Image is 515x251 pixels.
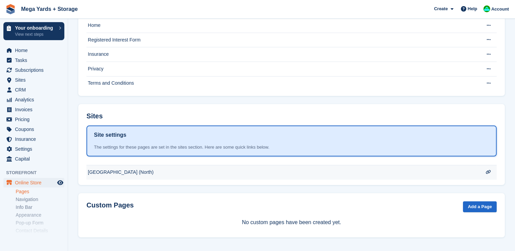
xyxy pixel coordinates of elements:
[3,144,64,154] a: menu
[3,85,64,95] a: menu
[434,5,448,12] span: Create
[16,204,64,211] a: Info Bar
[3,154,64,164] a: menu
[16,228,64,234] a: Contact Details
[16,196,64,203] a: Navigation
[86,165,476,180] td: [GEOGRAPHIC_DATA] (North)
[15,178,56,187] span: Online Store
[15,55,56,65] span: Tasks
[3,55,64,65] a: menu
[3,134,64,144] a: menu
[5,4,16,14] img: stora-icon-8386f47178a22dfd0bd8f6a31ec36ba5ce8667c1dd55bd0f319d3a0aa187defe.svg
[3,65,64,75] a: menu
[86,201,134,209] h2: Custom Pages
[86,47,476,62] td: Insurance
[15,134,56,144] span: Insurance
[15,124,56,134] span: Coupons
[86,33,476,47] td: Registered Interest Form
[3,46,64,55] a: menu
[15,75,56,85] span: Sites
[3,105,64,114] a: menu
[16,235,64,242] a: Reviews
[3,115,64,124] a: menu
[86,18,476,33] td: Home
[3,124,64,134] a: menu
[15,26,55,30] p: Your onboarding
[86,62,476,76] td: Privacy
[16,188,64,195] a: Pages
[15,105,56,114] span: Invoices
[16,220,64,226] a: Pop-up Form
[15,115,56,124] span: Pricing
[86,112,103,120] h2: Sites
[463,201,497,213] a: Add a Page
[18,3,80,15] a: Mega Yards + Storage
[15,154,56,164] span: Capital
[86,76,476,90] td: Terms and Conditions
[15,85,56,95] span: CRM
[94,131,126,139] h1: Site settings
[3,178,64,187] a: menu
[94,144,489,151] div: The settings for these pages are set in the sites section. Here are some quick links below.
[15,144,56,154] span: Settings
[15,46,56,55] span: Home
[16,212,64,218] a: Appearance
[15,95,56,104] span: Analytics
[483,5,490,12] img: Ben Ainscough
[468,5,477,12] span: Help
[3,75,64,85] a: menu
[6,169,68,176] span: Storefront
[56,179,64,187] a: Preview store
[86,218,497,227] p: No custom pages have been created yet.
[491,6,509,13] span: Account
[3,22,64,40] a: Your onboarding View next steps
[3,95,64,104] a: menu
[15,31,55,37] p: View next steps
[15,65,56,75] span: Subscriptions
